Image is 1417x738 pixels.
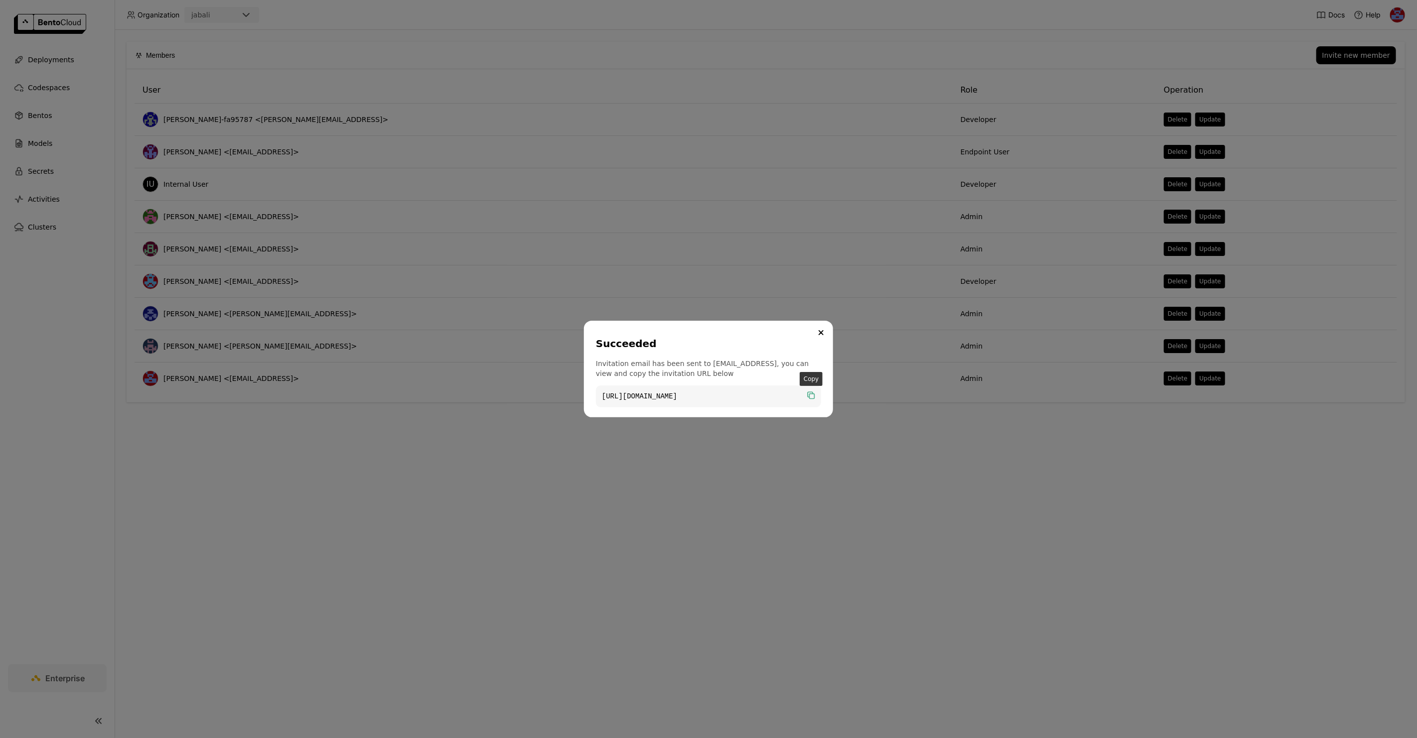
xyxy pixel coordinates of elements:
div: dialog [584,321,833,417]
div: Succeeded [596,337,817,351]
code: [URL][DOMAIN_NAME] [596,385,821,407]
button: Close [815,327,827,339]
p: Invitation email has been sent to [EMAIL_ADDRESS], you can view and copy the invitation URL below [596,359,821,378]
div: Copy [800,372,823,386]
